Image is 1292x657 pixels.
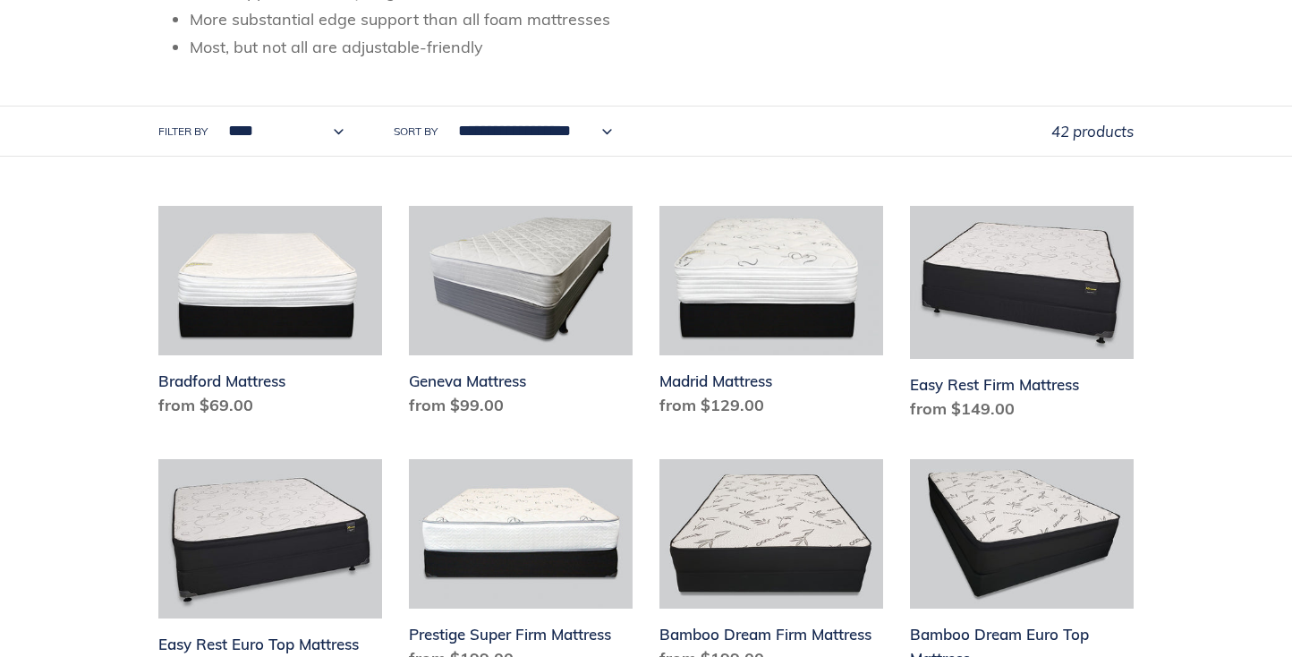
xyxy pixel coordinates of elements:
span: 42 products [1051,122,1134,141]
label: Sort by [394,124,438,140]
a: Easy Rest Firm Mattress [910,206,1134,428]
a: Bradford Mattress [158,206,382,424]
li: Most, but not all are adjustable-friendly [190,35,1134,59]
a: Madrid Mattress [659,206,883,424]
a: Geneva Mattress [409,206,633,424]
li: More substantial edge support than all foam mattresses [190,7,1134,31]
label: Filter by [158,124,208,140]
